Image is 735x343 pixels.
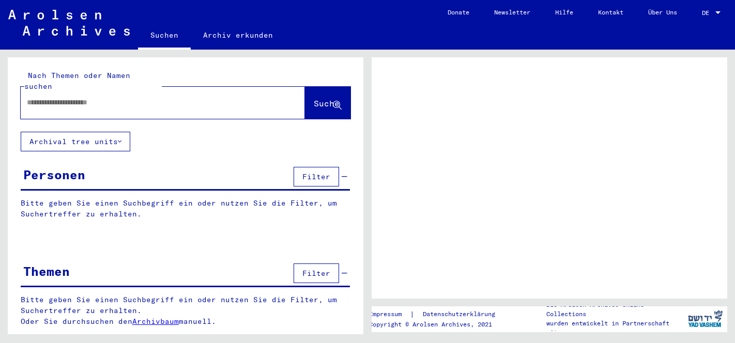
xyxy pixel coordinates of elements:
[21,132,130,151] button: Archival tree units
[546,319,683,337] p: wurden entwickelt in Partnerschaft mit
[8,10,130,36] img: Arolsen_neg.svg
[294,167,339,186] button: Filter
[415,309,508,320] a: Datenschutzerklärung
[23,165,85,184] div: Personen
[23,262,70,280] div: Themen
[369,309,410,320] a: Impressum
[191,23,285,48] a: Archiv erkunden
[294,263,339,283] button: Filter
[305,87,350,119] button: Suche
[369,320,508,329] p: Copyright © Arolsen Archives, 2021
[24,71,130,91] mat-label: Nach Themen oder Namen suchen
[132,317,179,326] a: Archivbaum
[686,306,725,332] img: yv_logo.png
[302,269,330,278] span: Filter
[138,23,191,50] a: Suchen
[702,9,713,17] span: DE
[302,172,330,181] span: Filter
[21,294,350,327] p: Bitte geben Sie einen Suchbegriff ein oder nutzen Sie die Filter, um Suchertreffer zu erhalten. O...
[369,309,508,320] div: |
[314,98,340,108] span: Suche
[546,300,683,319] p: Die Arolsen Archives Online-Collections
[21,198,350,220] p: Bitte geben Sie einen Suchbegriff ein oder nutzen Sie die Filter, um Suchertreffer zu erhalten.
